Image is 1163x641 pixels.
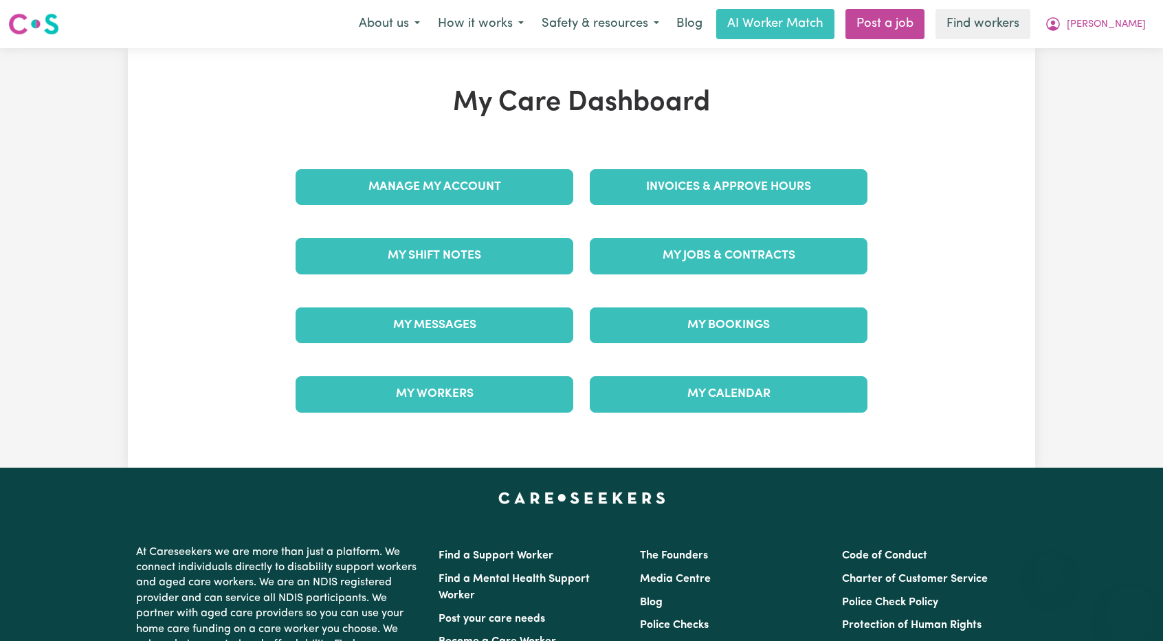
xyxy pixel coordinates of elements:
a: Code of Conduct [842,550,927,561]
button: How it works [429,10,533,39]
a: My Calendar [590,376,867,412]
iframe: Button to launch messaging window [1108,586,1152,630]
button: About us [350,10,429,39]
a: My Jobs & Contracts [590,238,867,274]
iframe: Close message [1037,553,1064,580]
a: Find a Support Worker [439,550,553,561]
a: My Workers [296,376,573,412]
a: Find a Mental Health Support Worker [439,574,590,601]
a: Post your care needs [439,613,545,624]
a: Charter of Customer Service [842,574,988,585]
a: Invoices & Approve Hours [590,169,867,205]
a: Careseekers logo [8,8,59,40]
a: Blog [668,9,711,39]
button: Safety & resources [533,10,668,39]
a: Media Centre [640,574,711,585]
h1: My Care Dashboard [287,87,876,120]
a: AI Worker Match [716,9,834,39]
a: Careseekers home page [498,492,665,503]
a: Police Checks [640,620,709,631]
a: My Shift Notes [296,238,573,274]
a: My Bookings [590,307,867,343]
a: Blog [640,597,663,608]
a: Manage My Account [296,169,573,205]
a: Post a job [845,9,924,39]
a: Find workers [935,9,1030,39]
button: My Account [1036,10,1155,39]
span: [PERSON_NAME] [1067,17,1146,32]
a: Protection of Human Rights [842,620,982,631]
a: Police Check Policy [842,597,938,608]
a: The Founders [640,550,708,561]
img: Careseekers logo [8,12,59,36]
a: My Messages [296,307,573,343]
